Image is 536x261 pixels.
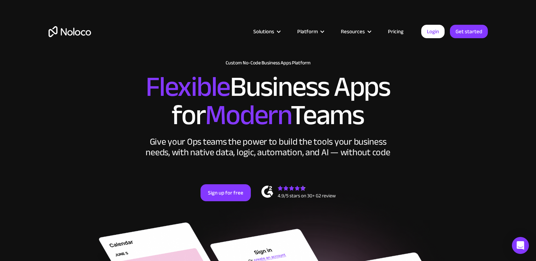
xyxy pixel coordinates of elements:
[379,27,412,36] a: Pricing
[253,27,274,36] div: Solutions
[205,89,290,141] span: Modern
[288,27,332,36] div: Platform
[341,27,365,36] div: Resources
[49,26,91,37] a: home
[297,27,318,36] div: Platform
[332,27,379,36] div: Resources
[49,73,488,129] h2: Business Apps for Teams
[512,237,529,254] div: Open Intercom Messenger
[244,27,288,36] div: Solutions
[450,25,488,38] a: Get started
[201,184,251,201] a: Sign up for free
[146,60,230,113] span: Flexible
[421,25,445,38] a: Login
[144,137,392,158] div: Give your Ops teams the power to build the tools your business needs, with native data, logic, au...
